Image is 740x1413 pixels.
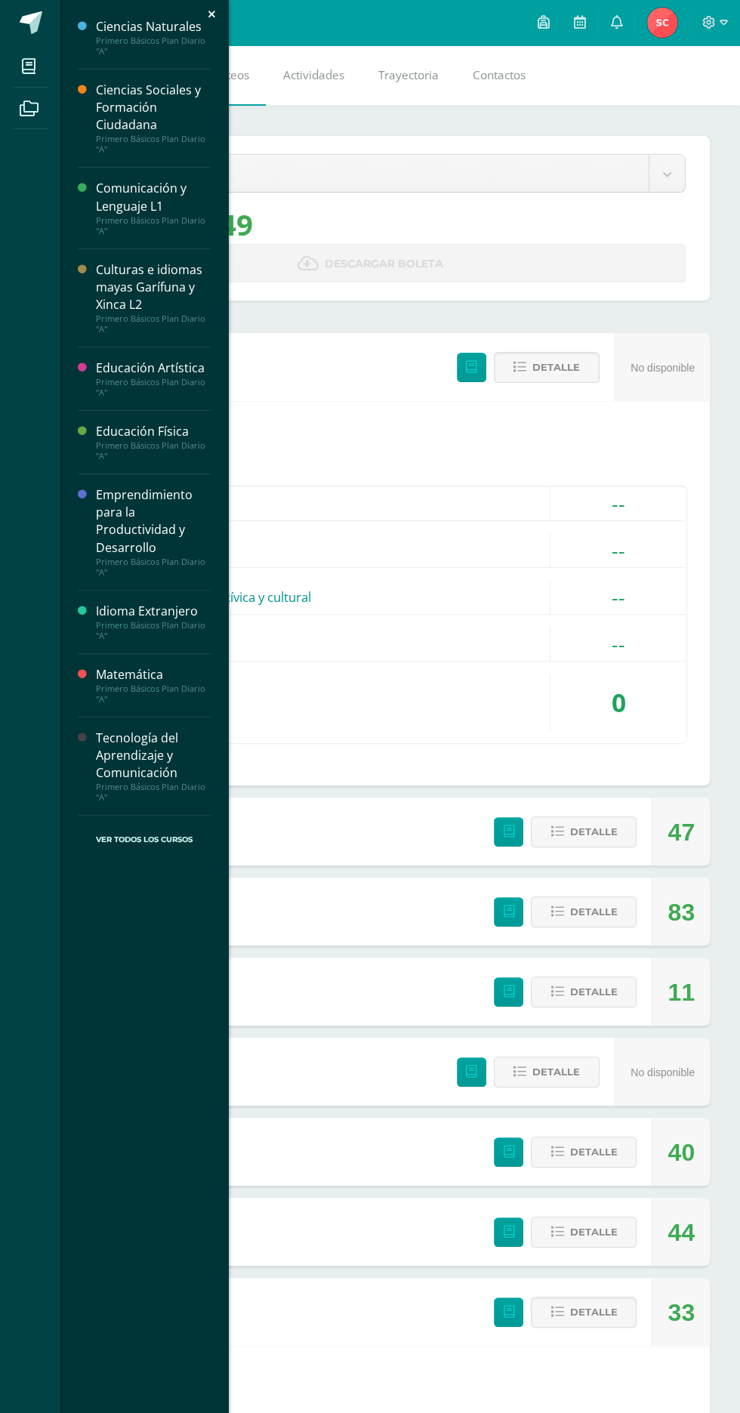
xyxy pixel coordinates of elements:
[96,666,211,705] a: MatemáticaPrimero Básicos Plan Diario "A"
[96,18,211,35] div: Ciencias Naturales
[96,730,211,782] div: Tecnología del Aprendizaje y Comunicación
[96,440,211,461] div: Primero Básicos Plan Diario "A"
[96,215,211,236] div: Primero Básicos Plan Diario "A"
[96,683,211,705] div: Primero Básicos Plan Diario "A"
[96,313,211,335] div: Primero Básicos Plan Diario "A"
[96,35,211,57] div: Primero Básicos Plan Diario "A"
[96,486,211,577] a: Emprendimiento para la Productividad y DesarrolloPrimero Básicos Plan Diario "A"
[96,261,211,335] a: Culturas e idiomas mayas Garífuna y Xinca L2Primero Básicos Plan Diario "A"
[96,18,211,57] a: Ciencias NaturalesPrimero Básicos Plan Diario "A"
[96,603,211,641] a: Idioma ExtranjeroPrimero Básicos Plan Diario "A"
[96,782,211,803] div: Primero Básicos Plan Diario "A"
[96,261,211,313] div: Culturas e idiomas mayas Garífuna y Xinca L2
[96,180,211,236] a: Comunicación y Lenguaje L1Primero Básicos Plan Diario "A"
[96,603,211,620] div: Idioma Extranjero
[96,486,211,556] div: Emprendimiento para la Productividad y Desarrollo
[96,666,211,683] div: Matemática
[96,730,211,803] a: Tecnología del Aprendizaje y ComunicaciónPrimero Básicos Plan Diario "A"
[96,359,211,377] div: Educación Artística
[96,423,211,461] a: Educación FísicaPrimero Básicos Plan Diario "A"
[96,557,211,578] div: Primero Básicos Plan Diario "A"
[96,620,211,641] div: Primero Básicos Plan Diario "A"
[96,82,211,155] a: Ciencias Sociales y Formación CiudadanaPrimero Básicos Plan Diario "A"
[96,359,211,398] a: Educación ArtísticaPrimero Básicos Plan Diario "A"
[96,82,211,134] div: Ciencias Sociales y Formación Ciudadana
[96,180,211,214] div: Comunicación y Lenguaje L1
[96,423,211,440] div: Educación Física
[96,377,211,398] div: Primero Básicos Plan Diario "A"
[96,134,211,155] div: Primero Básicos Plan Diario "A"
[78,816,211,864] a: Ver Todos los Cursos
